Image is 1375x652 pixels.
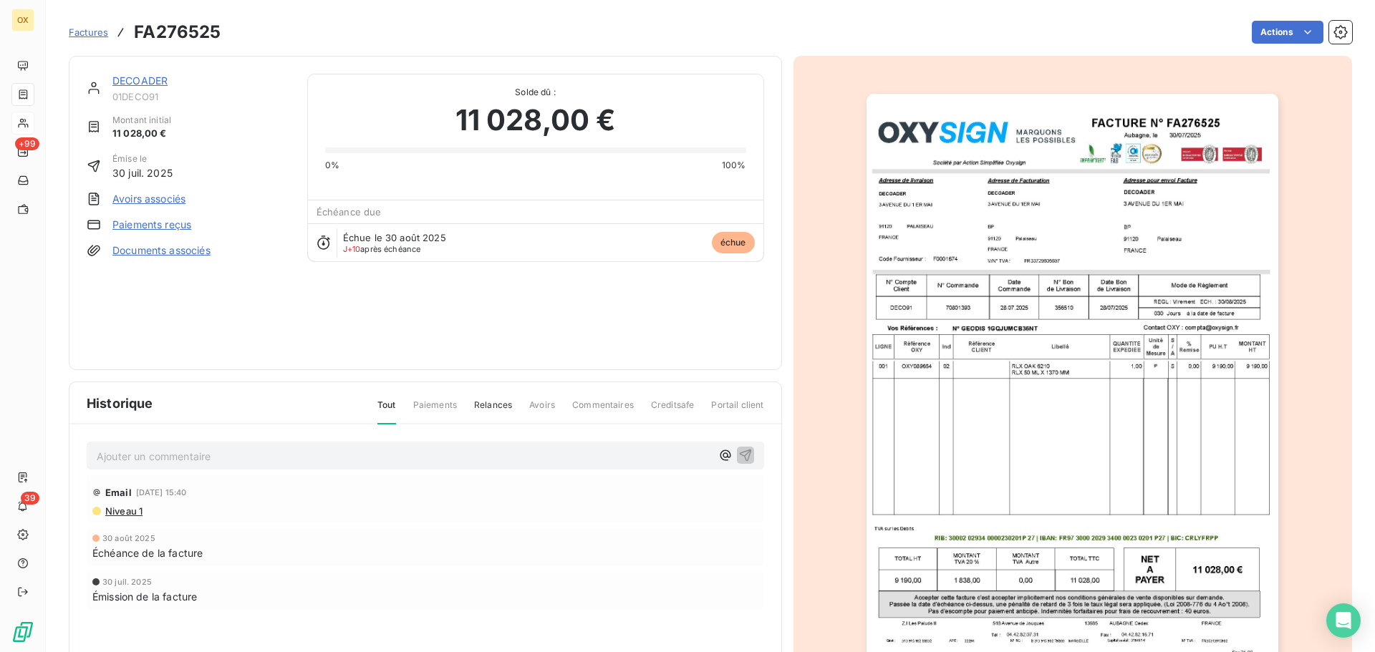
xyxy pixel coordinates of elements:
[317,206,382,218] span: Échéance due
[343,244,361,254] span: J+10
[87,394,153,413] span: Historique
[112,127,171,141] span: 11 028,00 €
[69,25,108,39] a: Factures
[112,165,173,180] span: 30 juil. 2025
[529,399,555,423] span: Avoirs
[377,399,396,424] span: Tout
[112,243,211,258] a: Documents associés
[102,534,155,542] span: 30 août 2025
[69,26,108,38] span: Factures
[651,399,695,423] span: Creditsafe
[112,218,191,232] a: Paiements reçus
[711,399,763,423] span: Portail client
[455,99,616,142] span: 11 028,00 €
[1252,21,1323,44] button: Actions
[21,492,39,505] span: 39
[325,159,339,172] span: 0%
[112,114,171,127] span: Montant initial
[134,19,221,45] h3: FA276525
[11,621,34,643] img: Logo LeanPay
[92,545,203,560] span: Échéance de la facture
[112,91,290,102] span: 01DECO91
[11,9,34,31] div: OX
[136,488,187,497] span: [DATE] 15:40
[92,589,197,604] span: Émission de la facture
[105,487,132,498] span: Email
[102,578,152,586] span: 30 juil. 2025
[112,74,168,87] a: DECOADER
[343,245,421,253] span: après échéance
[15,137,39,150] span: +99
[343,232,446,243] span: Échue le 30 août 2025
[413,399,457,423] span: Paiements
[572,399,634,423] span: Commentaires
[112,192,185,206] a: Avoirs associés
[1326,603,1361,638] div: Open Intercom Messenger
[722,159,746,172] span: 100%
[325,86,746,99] span: Solde dû :
[112,152,173,165] span: Émise le
[104,505,143,517] span: Niveau 1
[712,232,755,253] span: échue
[474,399,512,423] span: Relances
